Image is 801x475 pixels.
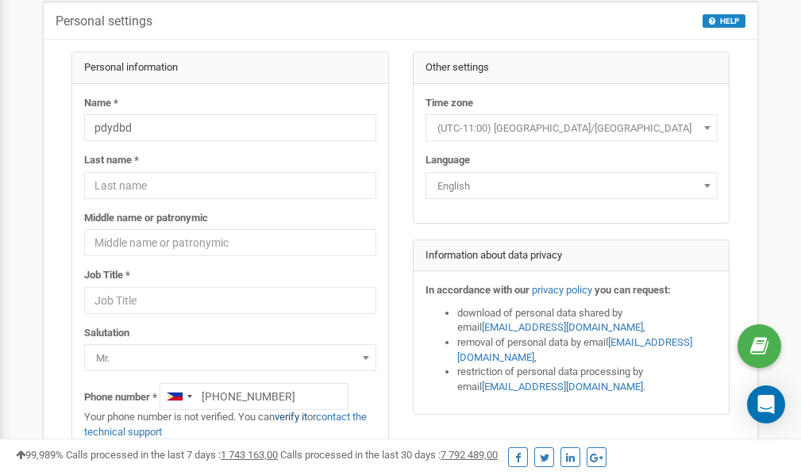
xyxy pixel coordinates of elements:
[426,96,473,111] label: Time zone
[426,153,470,168] label: Language
[221,449,278,461] u: 1 743 163,00
[84,326,129,341] label: Salutation
[431,175,712,197] span: English
[90,347,371,370] span: Mr.
[84,390,157,405] label: Phone number *
[532,284,592,296] a: privacy policy
[84,229,376,256] input: Middle name or patronymic
[72,52,388,84] div: Personal information
[84,153,139,168] label: Last name *
[457,336,692,363] a: [EMAIL_ADDRESS][DOMAIN_NAME]
[84,410,376,439] p: Your phone number is not verified. You can or
[280,449,498,461] span: Calls processed in the last 30 days :
[84,114,376,141] input: Name
[703,14,745,28] button: HELP
[16,449,64,461] span: 99,989%
[84,344,376,371] span: Mr.
[747,385,785,423] div: Open Intercom Messenger
[66,449,278,461] span: Calls processed in the last 7 days :
[160,384,197,409] div: Telephone country code
[56,14,152,29] h5: Personal settings
[275,411,307,423] a: verify it
[84,411,367,438] a: contact the technical support
[84,268,130,283] label: Job Title *
[457,335,718,365] li: removal of personal data by email ,
[441,449,498,461] u: 7 792 489,00
[426,114,718,141] span: (UTC-11:00) Pacific/Midway
[84,96,118,111] label: Name *
[160,383,349,410] input: +1-800-555-55-55
[482,381,643,393] a: [EMAIL_ADDRESS][DOMAIN_NAME]
[457,306,718,335] li: download of personal data shared by email ,
[595,284,671,296] strong: you can request:
[431,117,712,140] span: (UTC-11:00) Pacific/Midway
[414,52,730,84] div: Other settings
[84,211,208,226] label: Middle name or patronymic
[457,365,718,394] li: restriction of personal data processing by email .
[84,172,376,199] input: Last name
[482,321,643,333] a: [EMAIL_ADDRESS][DOMAIN_NAME]
[426,172,718,199] span: English
[426,284,530,296] strong: In accordance with our
[414,240,730,272] div: Information about data privacy
[84,287,376,314] input: Job Title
